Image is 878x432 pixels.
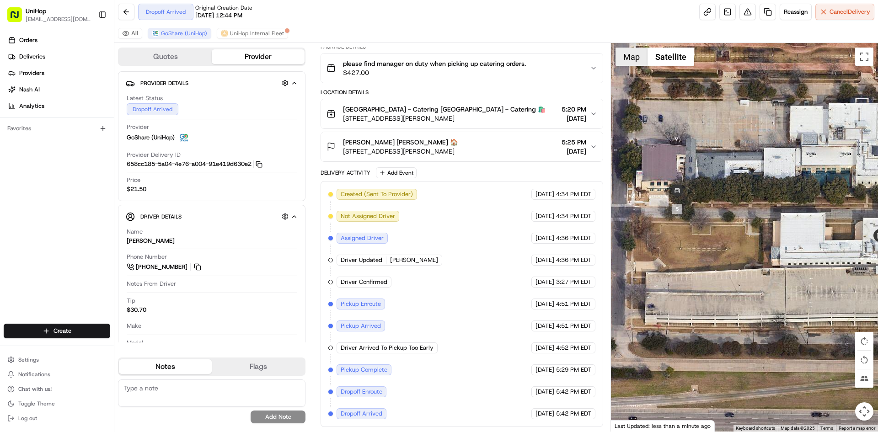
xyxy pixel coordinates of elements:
span: 5:20 PM [562,105,586,114]
span: Pylon [91,155,111,162]
span: Dropoff Enroute [341,388,382,396]
span: Driver Updated [341,256,382,264]
button: Show satellite imagery [648,48,694,66]
span: Pickup Arrived [341,322,381,330]
img: 1736555255976-a54dd68f-1ca7-489b-9aae-adbdc363a1c4 [9,87,26,104]
span: 5:25 PM [562,138,586,147]
span: Assigned Driver [341,234,384,242]
button: GoShare (UniHop) [148,28,211,39]
span: Settings [18,356,39,363]
span: Original Creation Date [195,4,252,11]
span: please find manager on duty when picking up catering orders. [343,59,526,68]
span: Orders [19,36,37,44]
span: 5:29 PM EDT [556,366,591,374]
span: Provider Delivery ID [127,151,181,159]
span: 4:51 PM EDT [556,300,591,308]
button: Toggle Theme [4,397,110,410]
span: Provider [127,123,149,131]
span: Map data ©2025 [781,426,815,431]
a: [PHONE_NUMBER] [127,262,203,272]
input: Clear [24,59,151,69]
button: Map camera controls [855,402,873,421]
a: Providers [4,66,114,80]
span: 4:36 PM EDT [556,234,591,242]
button: Chat with us! [4,383,110,395]
button: Keyboard shortcuts [736,425,775,432]
span: Phone Number [127,253,167,261]
span: 5:42 PM EDT [556,388,591,396]
span: Log out [18,415,37,422]
a: Open this area in Google Maps (opens a new window) [613,420,643,432]
span: [DATE] 12:44 PM [195,11,242,20]
a: Nash AI [4,82,114,97]
span: Latest Status [127,94,163,102]
span: Driver Confirmed [341,278,387,286]
span: [DATE] [535,234,554,242]
span: [DATE] [535,388,554,396]
span: Deliveries [19,53,45,61]
p: Welcome 👋 [9,37,166,51]
span: Price [127,176,140,184]
span: [DATE] [535,212,554,220]
span: [DATE] [535,366,554,374]
span: API Documentation [86,133,147,142]
button: UniHop [26,6,46,16]
span: Analytics [19,102,44,110]
a: Orders [4,33,114,48]
button: [EMAIL_ADDRESS][DOMAIN_NAME] [26,16,91,23]
div: Favorites [4,121,110,136]
span: 4:52 PM EDT [556,344,591,352]
div: 💻 [77,133,85,141]
span: Driver Arrived To Pickup Too Early [341,344,434,352]
span: Driver Details [140,213,182,220]
div: 5 [672,204,682,214]
span: Reassign [784,8,808,16]
div: 📗 [9,133,16,141]
span: [DATE] [535,410,554,418]
span: [DATE] [535,278,554,286]
button: Start new chat [155,90,166,101]
button: Show street map [616,48,648,66]
a: Report a map error [839,426,875,431]
button: Create [4,324,110,338]
button: Notifications [4,368,110,381]
span: Provider Details [140,80,188,87]
span: Tip [127,297,135,305]
button: Add Event [376,167,417,178]
span: Notes From Driver [127,280,176,288]
span: 4:34 PM EDT [556,212,591,220]
a: Deliveries [4,49,114,64]
span: [PHONE_NUMBER] [136,263,187,271]
div: Start new chat [31,87,150,96]
div: We're available if you need us! [31,96,116,104]
span: [DATE] [535,256,554,264]
span: 4:34 PM EDT [556,190,591,198]
button: Tilt map [855,369,873,388]
span: [DATE] [535,322,554,330]
button: Driver Details [126,209,298,224]
span: 4:51 PM EDT [556,322,591,330]
span: Cancel Delivery [830,8,870,16]
a: Terms (opens in new tab) [820,426,833,431]
button: Rotate map counterclockwise [855,351,873,369]
button: CancelDelivery [815,4,874,20]
span: UniHop Internal Fleet [230,30,284,37]
button: please find manager on duty when picking up catering orders.$427.00 [321,53,602,83]
span: GoShare (UniHop) [161,30,207,37]
div: Last Updated: less than a minute ago [611,420,715,432]
span: Providers [19,69,44,77]
span: Chat with us! [18,385,52,393]
a: 💻API Documentation [74,129,150,145]
button: UniHop Internal Fleet [217,28,288,39]
span: [PERSON_NAME] [PERSON_NAME] 🏠 [343,138,458,147]
button: UniHop[EMAIL_ADDRESS][DOMAIN_NAME] [4,4,95,26]
button: Quotes [119,49,212,64]
button: Settings [4,353,110,366]
div: Location Details [321,89,603,96]
span: Create [54,327,71,335]
span: $21.50 [127,185,146,193]
button: Provider [212,49,305,64]
span: Notifications [18,371,50,378]
span: Name [127,228,143,236]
